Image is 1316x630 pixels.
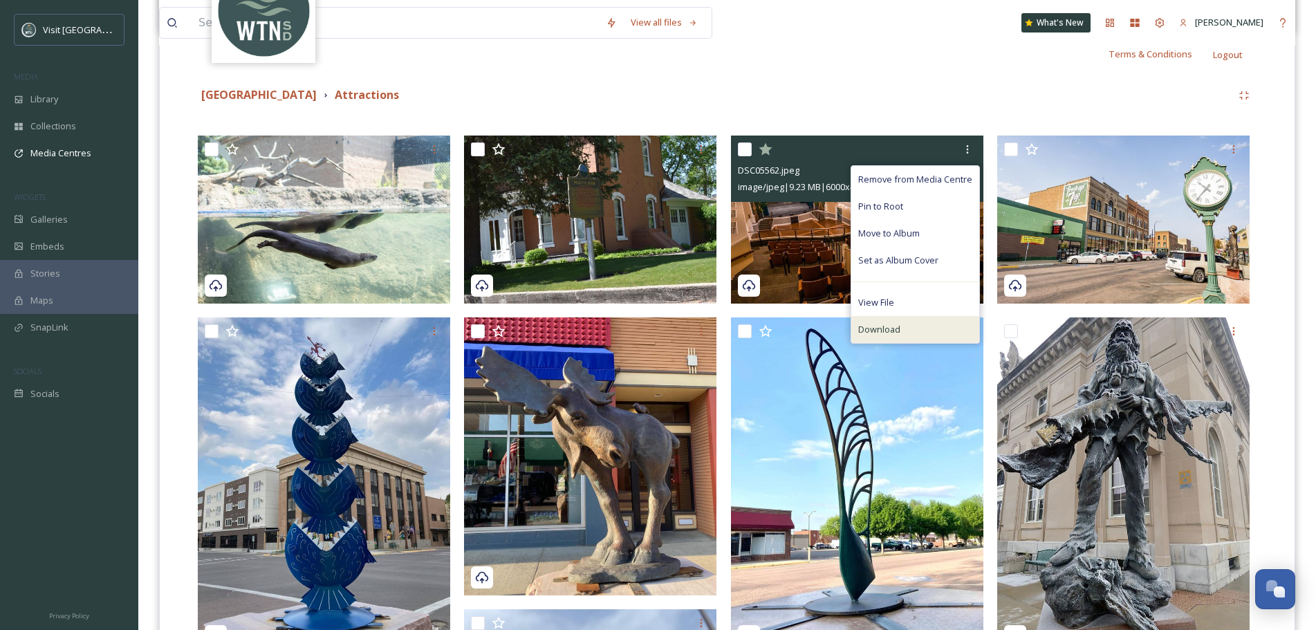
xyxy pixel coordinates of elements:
[1109,46,1213,62] a: Terms & Conditions
[335,87,399,102] strong: Attractions
[14,71,38,82] span: MEDIA
[731,136,983,304] img: DSC05562.jpeg
[22,23,36,37] img: watertown-convention-and-visitors-bureau.jpg
[1195,16,1263,28] span: [PERSON_NAME]
[30,294,53,307] span: Maps
[858,200,903,213] span: Pin to Root
[464,317,716,595] img: 190670108_10223416353628496_4196482215091192916_n.jpg
[30,120,76,133] span: Collections
[858,254,938,267] span: Set as Album Cover
[30,267,60,280] span: Stories
[738,164,799,176] span: DSC05562.jpeg
[14,366,41,376] span: SOCIALS
[30,93,58,106] span: Library
[30,213,68,226] span: Galleries
[858,323,900,336] span: Download
[624,9,705,36] a: View all files
[1109,48,1192,60] span: Terms & Conditions
[49,606,89,623] a: Privacy Policy
[30,147,91,160] span: Media Centres
[1172,9,1270,36] a: [PERSON_NAME]
[30,321,68,334] span: SnapLink
[198,136,450,304] img: DSC_8543.jpg
[43,23,150,36] span: Visit [GEOGRAPHIC_DATA]
[192,8,599,38] input: Search your library
[1021,13,1091,33] a: What's New
[738,180,869,193] span: image/jpeg | 9.23 MB | 6000 x 4000
[858,227,920,240] span: Move to Album
[858,296,894,309] span: View File
[30,240,64,253] span: Embeds
[858,173,972,186] span: Remove from Media Centre
[997,136,1250,304] img: DSC06398.jpg
[30,387,59,400] span: Socials
[1213,48,1243,61] span: Logout
[1255,569,1295,609] button: Open Chat
[201,87,317,102] strong: [GEOGRAPHIC_DATA]
[49,611,89,620] span: Privacy Policy
[14,192,46,202] span: WIDGETS
[464,136,716,304] img: DSC_0636.JPG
